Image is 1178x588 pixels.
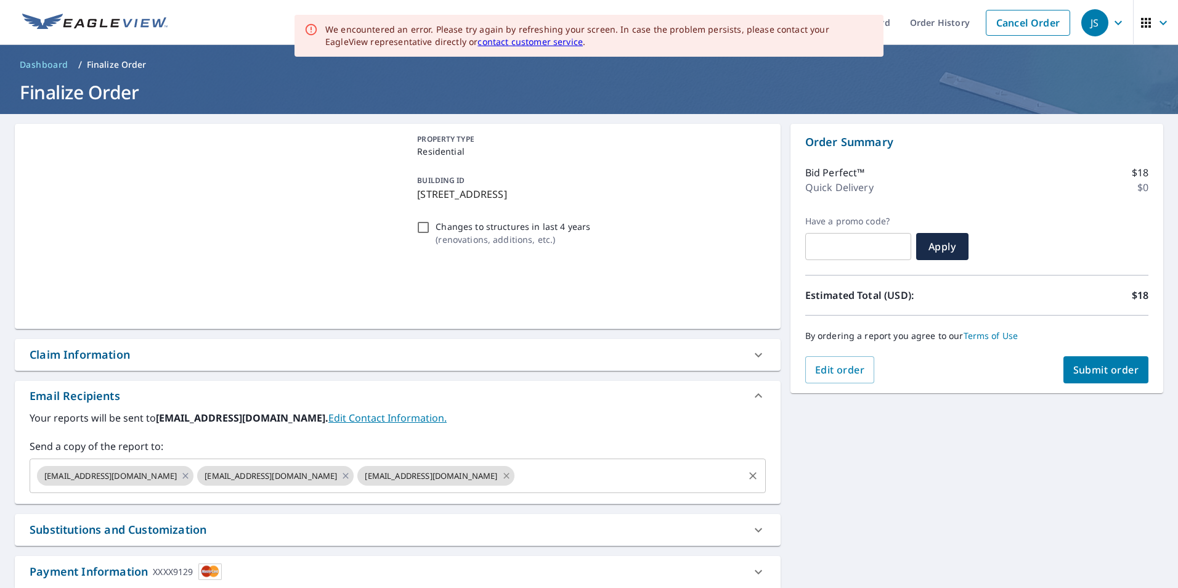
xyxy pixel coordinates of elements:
[78,57,82,72] li: /
[153,563,193,580] div: XXXX9129
[805,356,875,383] button: Edit order
[1063,356,1149,383] button: Submit order
[357,470,505,482] span: [EMAIL_ADDRESS][DOMAIN_NAME]
[30,521,206,538] div: Substitutions and Customization
[30,410,766,425] label: Your reports will be sent to
[15,514,781,545] div: Substitutions and Customization
[1137,180,1148,195] p: $0
[805,216,911,227] label: Have a promo code?
[436,233,590,246] p: ( renovations, additions, etc. )
[477,36,583,47] a: contact customer service
[1132,288,1148,303] p: $18
[916,233,969,260] button: Apply
[22,14,168,32] img: EV Logo
[30,563,222,580] div: Payment Information
[197,466,354,486] div: [EMAIL_ADDRESS][DOMAIN_NAME]
[15,339,781,370] div: Claim Information
[417,134,760,145] p: PROPERTY TYPE
[417,187,760,202] p: [STREET_ADDRESS]
[417,145,760,158] p: Residential
[198,563,222,580] img: cardImage
[87,59,147,71] p: Finalize Order
[926,240,959,253] span: Apply
[436,220,590,233] p: Changes to structures in last 4 years
[1132,165,1148,180] p: $18
[30,439,766,454] label: Send a copy of the report to:
[15,80,1163,105] h1: Finalize Order
[986,10,1070,36] a: Cancel Order
[805,330,1148,341] p: By ordering a report you agree to our
[328,411,447,425] a: EditContactInfo
[964,330,1018,341] a: Terms of Use
[357,466,514,486] div: [EMAIL_ADDRESS][DOMAIN_NAME]
[37,470,184,482] span: [EMAIL_ADDRESS][DOMAIN_NAME]
[15,381,781,410] div: Email Recipients
[197,470,344,482] span: [EMAIL_ADDRESS][DOMAIN_NAME]
[1073,363,1139,377] span: Submit order
[30,388,120,404] div: Email Recipients
[744,467,762,484] button: Clear
[37,466,193,486] div: [EMAIL_ADDRESS][DOMAIN_NAME]
[805,180,874,195] p: Quick Delivery
[30,346,130,363] div: Claim Information
[815,363,865,377] span: Edit order
[156,411,328,425] b: [EMAIL_ADDRESS][DOMAIN_NAME].
[15,556,781,587] div: Payment InformationXXXX9129cardImage
[805,134,1148,150] p: Order Summary
[805,288,977,303] p: Estimated Total (USD):
[15,55,1163,75] nav: breadcrumb
[325,23,874,48] div: We encountered an error. Please try again by refreshing your screen. In case the problem persists...
[20,59,68,71] span: Dashboard
[805,165,865,180] p: Bid Perfect™
[15,55,73,75] a: Dashboard
[417,175,465,186] p: BUILDING ID
[1081,9,1108,36] div: JS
